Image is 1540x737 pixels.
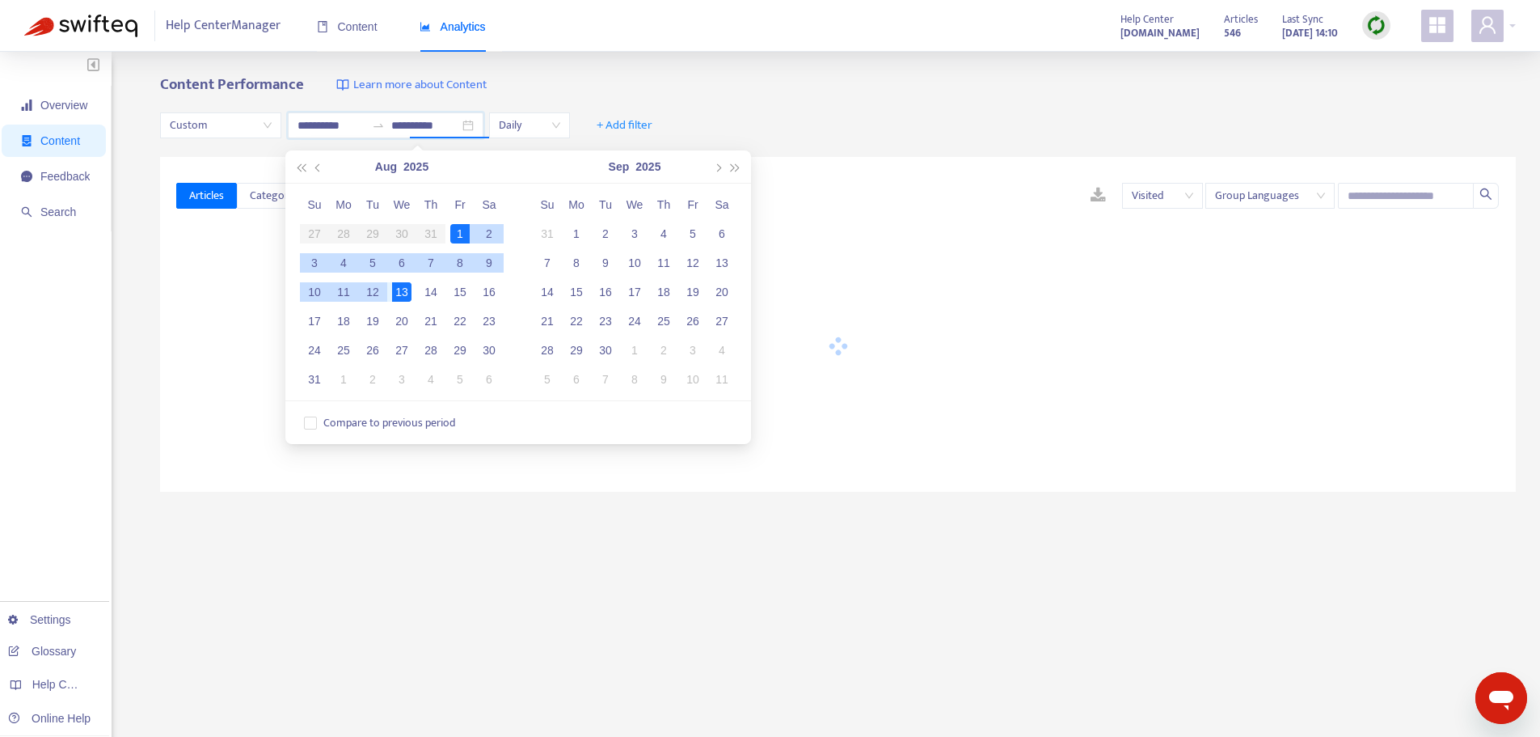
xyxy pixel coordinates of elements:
strong: [DATE] 14:10 [1282,24,1338,42]
div: 4 [334,253,353,273]
th: Mo [329,190,358,219]
div: 3 [683,341,702,360]
div: 20 [392,311,411,331]
div: 25 [334,341,353,360]
td: 2025-08-05 [358,248,387,277]
span: Analytics [420,20,486,33]
div: 11 [334,282,353,302]
th: Su [533,190,562,219]
div: 3 [305,253,324,273]
div: 30 [479,341,499,360]
td: 2025-09-21 [533,307,562,336]
span: swap-right [372,119,385,132]
span: search [21,206,32,218]
div: 8 [450,253,470,273]
td: 2025-08-19 [358,307,387,336]
th: We [620,190,649,219]
td: 2025-09-23 [591,307,620,336]
strong: 546 [1224,24,1241,42]
td: 2025-09-29 [562,336,591,365]
div: 5 [363,253,382,273]
div: 24 [305,341,324,360]
div: 16 [596,282,615,302]
button: Categories [237,183,314,209]
td: 2025-08-23 [475,307,504,336]
div: 4 [421,370,441,389]
div: 29 [567,341,586,360]
td: 2025-08-03 [300,248,329,277]
td: 2025-09-17 [620,277,649,307]
div: 22 [567,311,586,331]
div: 21 [421,311,441,331]
td: 2025-08-09 [475,248,504,277]
span: Content [40,134,80,147]
span: Custom [170,113,272,138]
th: Tu [358,190,387,219]
div: 1 [567,224,586,244]
div: 8 [567,253,586,273]
div: 7 [538,253,557,273]
span: Articles [189,187,224,205]
div: 29 [450,341,470,360]
td: 2025-09-15 [562,277,591,307]
td: 2025-08-11 [329,277,358,307]
div: 18 [654,282,673,302]
a: Online Help [8,712,91,725]
div: 6 [479,370,499,389]
span: Last Sync [1282,11,1323,28]
th: We [387,190,416,219]
td: 2025-08-28 [416,336,445,365]
div: 17 [305,311,324,331]
div: 7 [596,370,615,389]
div: 16 [479,282,499,302]
div: 5 [538,370,557,389]
td: 2025-09-19 [678,277,707,307]
td: 2025-09-13 [707,248,736,277]
div: 12 [363,282,382,302]
span: message [21,171,32,182]
td: 2025-09-04 [416,365,445,394]
div: 27 [392,341,411,360]
td: 2025-09-24 [620,307,649,336]
th: Su [300,190,329,219]
td: 2025-10-05 [533,365,562,394]
td: 2025-09-05 [678,219,707,248]
span: Help Center Manager [166,11,281,41]
td: 2025-09-22 [562,307,591,336]
div: 28 [421,341,441,360]
td: 2025-08-24 [300,336,329,365]
span: book [317,21,328,32]
div: 9 [479,253,499,273]
div: 11 [654,253,673,273]
span: Compare to previous period [317,414,462,432]
div: 1 [450,224,470,244]
th: Fr [445,190,475,219]
div: 31 [538,224,557,244]
span: Group Languages [1215,184,1325,208]
div: 22 [450,311,470,331]
div: 6 [712,224,732,244]
a: [DOMAIN_NAME] [1120,23,1200,42]
td: 2025-08-31 [300,365,329,394]
span: container [21,135,32,146]
td: 2025-09-07 [533,248,562,277]
td: 2025-09-18 [649,277,678,307]
div: 1 [625,341,644,360]
td: 2025-09-02 [358,365,387,394]
td: 2025-08-15 [445,277,475,307]
img: image-link [336,78,349,91]
span: + Add filter [597,116,652,135]
div: 7 [421,253,441,273]
div: 10 [625,253,644,273]
div: 31 [305,370,324,389]
td: 2025-08-04 [329,248,358,277]
span: Visited [1132,184,1193,208]
div: 19 [363,311,382,331]
span: to [372,119,385,132]
td: 2025-09-14 [533,277,562,307]
button: 2025 [403,150,428,183]
div: 8 [625,370,644,389]
td: 2025-10-06 [562,365,591,394]
span: Feedback [40,170,90,183]
td: 2025-09-10 [620,248,649,277]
